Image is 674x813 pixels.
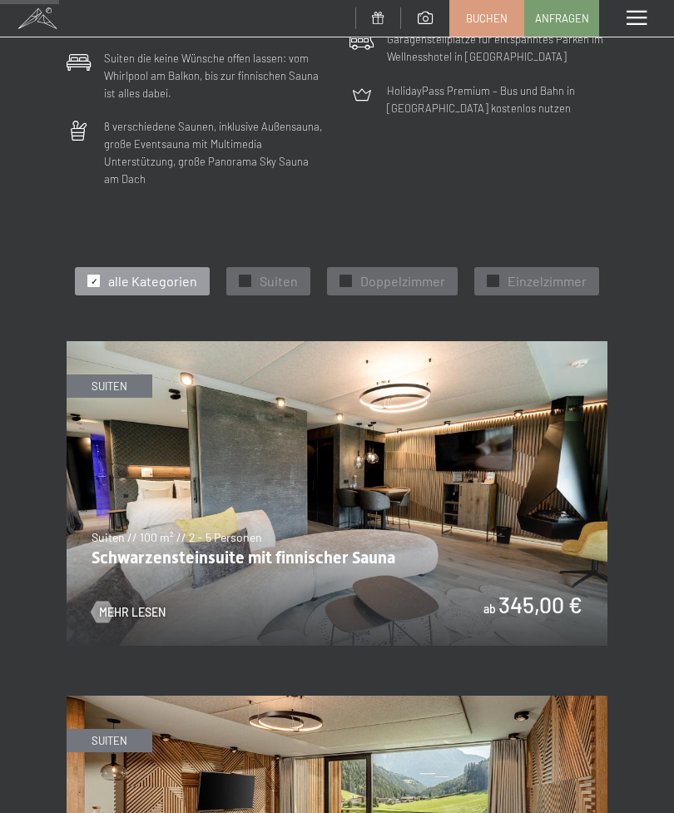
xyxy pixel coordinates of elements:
[260,272,298,290] span: Suiten
[508,272,587,290] span: Einzelzimmer
[91,275,97,287] span: ✓
[92,604,166,621] a: Mehr Lesen
[360,272,445,290] span: Doppelzimmer
[242,275,249,287] span: ✓
[466,11,508,26] span: Buchen
[535,11,589,26] span: Anfragen
[99,604,166,621] span: Mehr Lesen
[104,118,325,187] p: 8 verschiedene Saunen, inklusive Außensauna, große Eventsauna mit Multimedia Unterstützung, große...
[104,50,325,102] p: Suiten die keine Wünsche offen lassen: vom Whirlpool am Balkon, bis zur finnischen Sauna ist alle...
[343,275,349,287] span: ✓
[387,31,607,66] p: Garagenstellplätze für entspanntes Parken im Wellnesshotel in [GEOGRAPHIC_DATA]
[450,1,523,36] a: Buchen
[67,697,607,706] a: Suite Aurina mit finnischer Sauna
[67,341,607,646] img: Schwarzensteinsuite mit finnischer Sauna
[525,1,598,36] a: Anfragen
[108,272,197,290] span: alle Kategorien
[387,82,607,117] p: HolidayPass Premium – Bus und Bahn in [GEOGRAPHIC_DATA] kostenlos nutzen
[490,275,497,287] span: ✓
[67,342,607,352] a: Schwarzensteinsuite mit finnischer Sauna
